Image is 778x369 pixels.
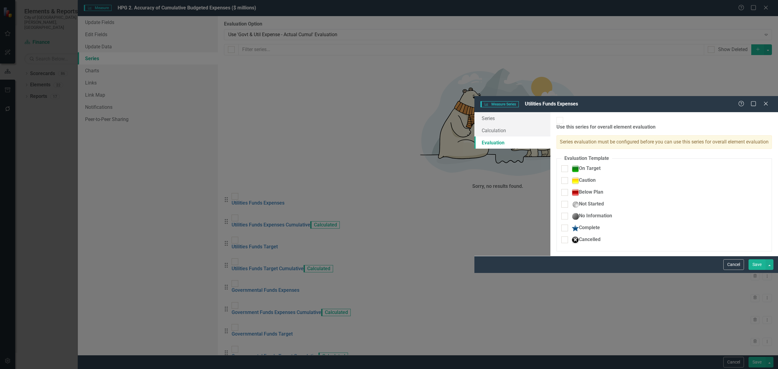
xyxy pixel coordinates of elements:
img: Below Plan [572,189,579,196]
a: Calculation [474,124,550,136]
div: Below Plan [572,189,603,196]
div: Use this series for overall element evaluation [556,124,772,131]
button: Cancel [723,259,744,270]
span: Measure Series [480,101,519,107]
img: Cancelled [572,236,579,243]
div: On Target [572,165,601,172]
img: Caution [572,177,579,184]
a: Evaluation [474,136,550,149]
img: On Target [572,165,579,172]
a: Series [474,112,550,124]
div: Caution [572,177,596,184]
img: Complete [572,224,579,232]
div: Cancelled [572,236,601,243]
img: Not Started [572,201,579,208]
div: Not Started [572,201,604,208]
div: Series evaluation must be configured before you can use this series for overall element evaluation [556,135,772,149]
legend: Evaluation Template [561,155,612,162]
div: Complete [572,224,600,232]
div: No Information [572,212,612,220]
span: Utilities Funds Expenses [525,101,578,107]
button: Save [749,259,766,270]
img: No Information [572,212,579,220]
